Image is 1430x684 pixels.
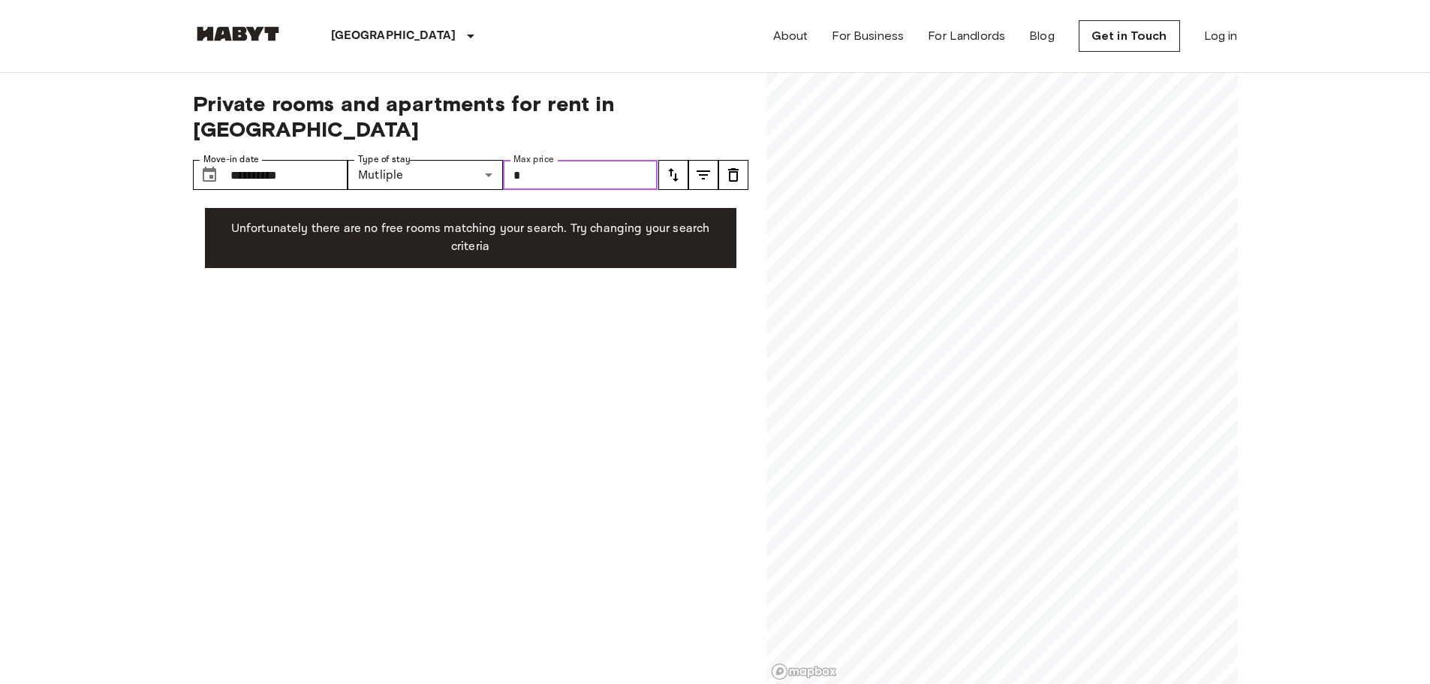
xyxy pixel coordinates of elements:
a: For Business [832,27,904,45]
span: Private rooms and apartments for rent in [GEOGRAPHIC_DATA] [193,91,748,142]
div: Mutliple [348,160,503,190]
label: Move-in date [203,153,259,166]
button: tune [688,160,718,190]
button: Choose date, selected date is 1 Oct 2025 [194,160,224,190]
a: Mapbox logo [771,663,837,680]
button: tune [658,160,688,190]
p: Unfortunately there are no free rooms matching your search. Try changing your search criteria [217,220,724,256]
a: Get in Touch [1079,20,1180,52]
a: For Landlords [928,27,1005,45]
label: Type of stay [358,153,411,166]
img: Habyt [193,26,283,41]
p: [GEOGRAPHIC_DATA] [331,27,456,45]
button: tune [718,160,748,190]
a: Blog [1029,27,1055,45]
label: Max price [513,153,554,166]
a: Log in [1204,27,1238,45]
a: About [773,27,808,45]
